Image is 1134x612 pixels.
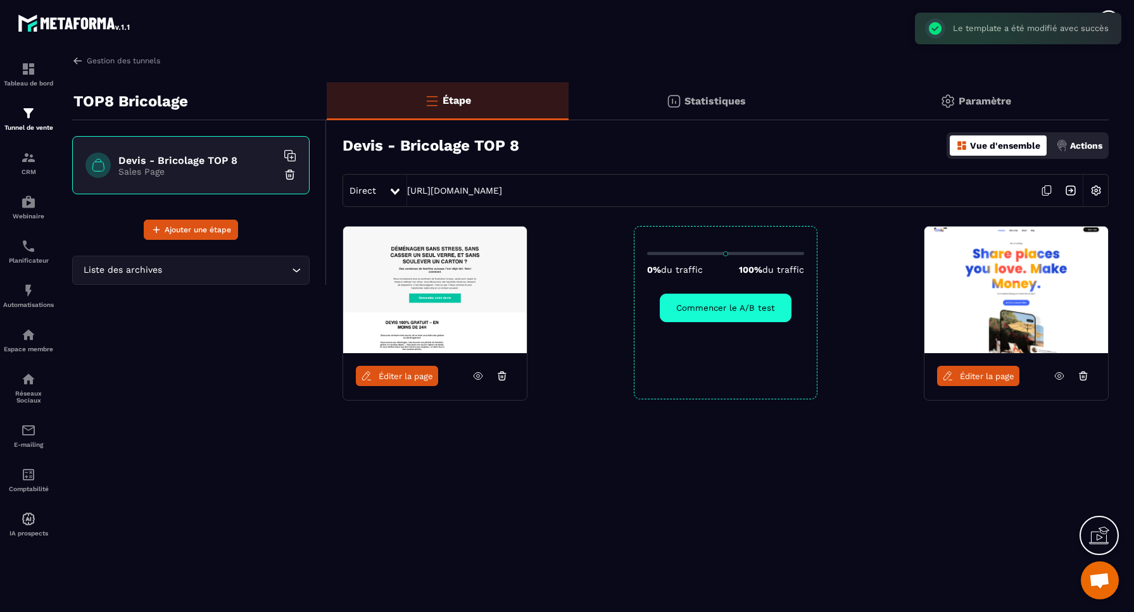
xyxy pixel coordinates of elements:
img: setting-w.858f3a88.svg [1084,178,1108,203]
a: Éditer la page [356,366,438,386]
img: social-network [21,372,36,387]
img: formation [21,106,36,121]
p: Automatisations [3,301,54,308]
p: Comptabilité [3,485,54,492]
p: E-mailing [3,441,54,448]
img: automations [21,327,36,342]
p: Vue d'ensemble [970,141,1040,151]
a: [URL][DOMAIN_NAME] [407,185,502,196]
img: accountant [21,467,36,482]
img: email [21,423,36,438]
p: Actions [1070,141,1102,151]
img: arrow-next.bcc2205e.svg [1059,178,1083,203]
div: Search for option [72,256,310,285]
img: dashboard-orange.40269519.svg [956,140,967,151]
button: Ajouter une étape [144,220,238,240]
p: Espace membre [3,346,54,353]
p: Planificateur [3,257,54,264]
a: formationformationTableau de bord [3,52,54,96]
p: Webinaire [3,213,54,220]
img: logo [18,11,132,34]
img: stats.20deebd0.svg [666,94,681,109]
span: Éditer la page [379,372,433,381]
a: automationsautomationsWebinaire [3,185,54,229]
p: Étape [443,94,471,106]
img: formation [21,61,36,77]
img: actions.d6e523a2.png [1056,140,1068,151]
img: automations [21,283,36,298]
p: Statistiques [684,95,746,107]
img: automations [21,194,36,209]
img: image [924,227,1108,353]
span: Liste des archives [80,263,165,277]
p: TOP8 Bricolage [73,89,188,114]
a: formationformationCRM [3,141,54,185]
a: automationsautomationsAutomatisations [3,273,54,318]
a: Ouvrir le chat [1081,561,1119,599]
p: Tableau de bord [3,80,54,87]
input: Search for option [165,263,289,277]
img: arrow [72,55,84,66]
span: Éditer la page [960,372,1014,381]
a: emailemailE-mailing [3,413,54,458]
p: 100% [739,265,804,275]
span: du traffic [762,265,804,275]
img: scheduler [21,239,36,254]
h6: Devis - Bricolage TOP 8 [118,154,277,166]
p: Sales Page [118,166,277,177]
img: automations [21,511,36,527]
a: Gestion des tunnels [72,55,160,66]
img: bars-o.4a397970.svg [424,93,439,108]
img: setting-gr.5f69749f.svg [940,94,955,109]
p: Paramètre [959,95,1011,107]
img: formation [21,150,36,165]
span: Ajouter une étape [165,223,231,236]
a: Éditer la page [937,366,1019,386]
img: trash [284,168,296,181]
a: automationsautomationsEspace membre [3,318,54,362]
p: CRM [3,168,54,175]
p: Réseaux Sociaux [3,390,54,404]
span: Direct [350,185,376,196]
span: du traffic [661,265,703,275]
a: accountantaccountantComptabilité [3,458,54,502]
a: formationformationTunnel de vente [3,96,54,141]
a: social-networksocial-networkRéseaux Sociaux [3,362,54,413]
img: image [343,227,527,353]
p: Tunnel de vente [3,124,54,131]
p: IA prospects [3,530,54,537]
a: schedulerschedulerPlanificateur [3,229,54,273]
button: Commencer le A/B test [660,294,791,322]
p: 0% [647,265,703,275]
h3: Devis - Bricolage TOP 8 [343,137,519,154]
